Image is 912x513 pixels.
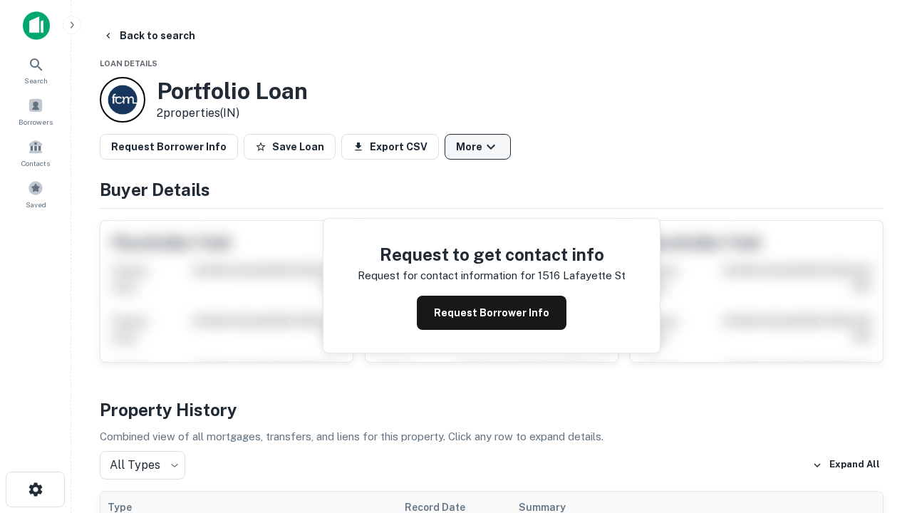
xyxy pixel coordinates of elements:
img: capitalize-icon.png [23,11,50,40]
span: Loan Details [100,59,157,68]
span: Borrowers [19,116,53,128]
p: Request for contact information for [358,267,535,284]
h4: Request to get contact info [358,242,626,267]
a: Saved [4,175,67,213]
button: Expand All [809,455,883,476]
span: Contacts [21,157,50,169]
button: Request Borrower Info [100,134,238,160]
button: Request Borrower Info [417,296,566,330]
h3: Portfolio Loan [157,78,308,105]
a: Contacts [4,133,67,172]
p: 2 properties (IN) [157,105,308,122]
h4: Buyer Details [100,177,883,202]
button: Export CSV [341,134,439,160]
button: More [445,134,511,160]
span: Search [24,75,48,86]
a: Borrowers [4,92,67,130]
span: Saved [26,199,46,210]
div: All Types [100,451,185,480]
p: 1516 lafayette st [538,267,626,284]
button: Save Loan [244,134,336,160]
a: Search [4,51,67,89]
button: Back to search [97,23,201,48]
h4: Property History [100,397,883,423]
iframe: Chat Widget [841,399,912,467]
p: Combined view of all mortgages, transfers, and liens for this property. Click any row to expand d... [100,428,883,445]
